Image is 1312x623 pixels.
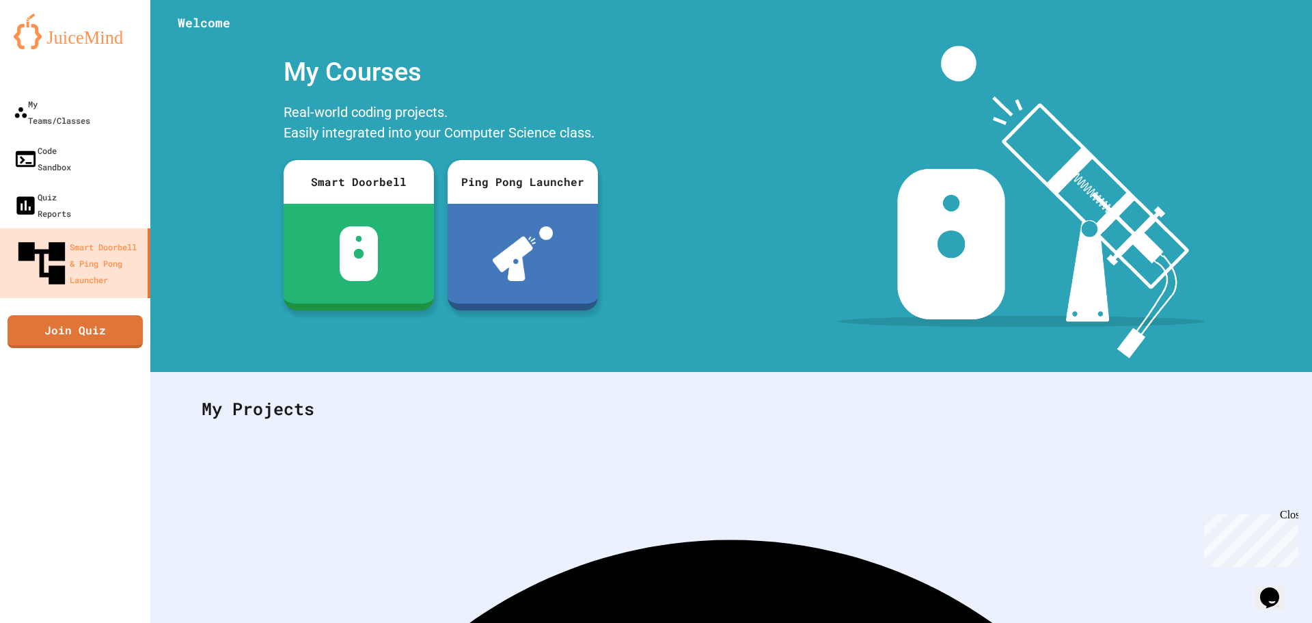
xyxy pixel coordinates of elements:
[14,14,137,49] img: logo-orange.svg
[14,96,90,129] div: My Teams/Classes
[838,46,1205,358] img: banner-image-my-projects.png
[448,160,598,204] div: Ping Pong Launcher
[277,98,605,150] div: Real-world coding projects. Easily integrated into your Computer Science class.
[5,5,94,87] div: Chat with us now!Close
[1255,568,1298,609] iframe: chat widget
[284,160,434,204] div: Smart Doorbell
[340,226,379,281] img: sdb-white.svg
[14,142,71,175] div: Code Sandbox
[1199,509,1298,567] iframe: chat widget
[14,189,71,222] div: Quiz Reports
[14,235,142,291] div: Smart Doorbell & Ping Pong Launcher
[277,46,605,98] div: My Courses
[188,382,1274,436] div: My Projects
[8,315,143,348] a: Join Quiz
[493,226,553,281] img: ppl-with-ball.png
